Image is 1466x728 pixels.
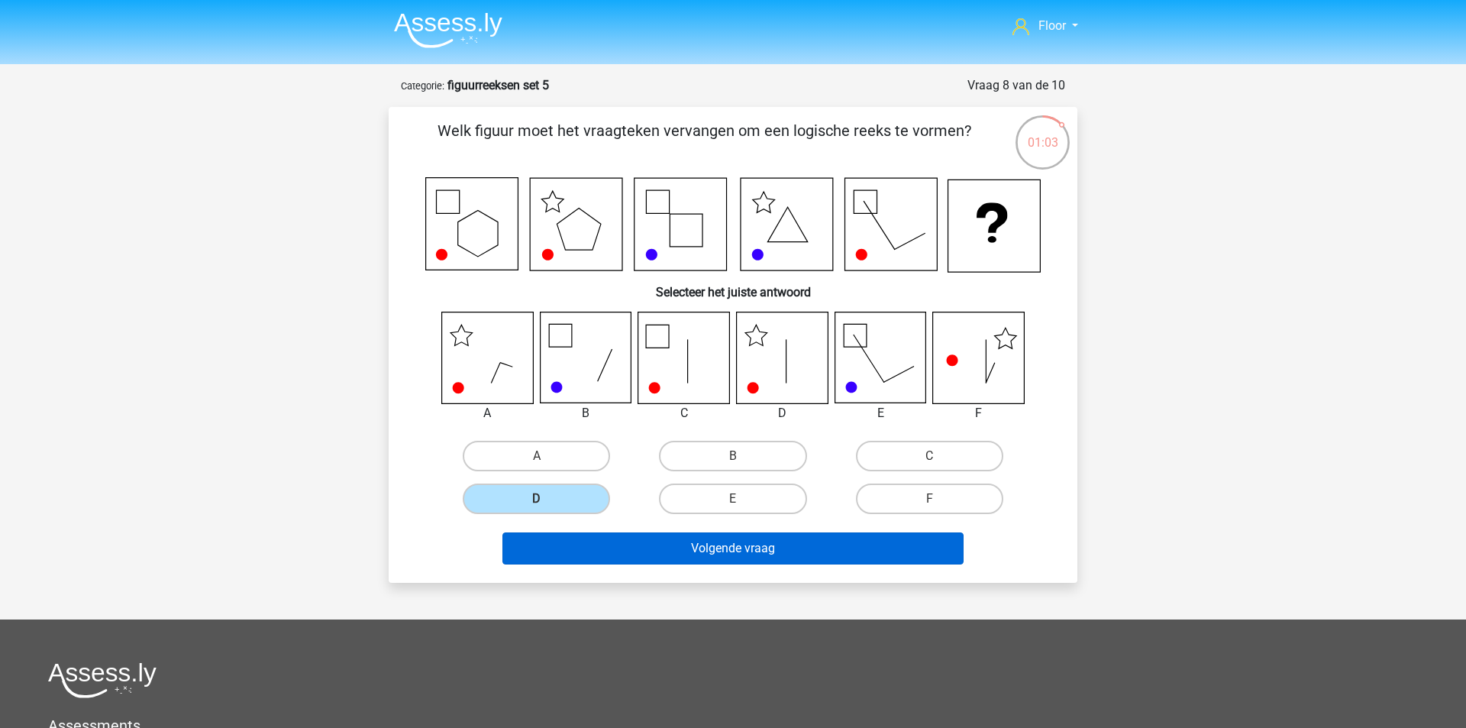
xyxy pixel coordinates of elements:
span: Floor [1038,18,1066,33]
img: Assessly logo [48,662,157,698]
div: F [921,404,1036,422]
button: Volgende vraag [502,532,964,565]
div: D [725,404,840,422]
a: Floor [1006,17,1084,35]
div: 01:03 [1014,114,1071,152]
strong: figuurreeksen set 5 [447,78,549,92]
label: A [463,441,610,471]
label: E [659,484,806,514]
label: B [659,441,806,471]
label: C [856,441,1003,471]
img: Assessly [394,12,502,48]
div: Vraag 8 van de 10 [967,76,1065,95]
div: C [626,404,741,422]
label: D [463,484,610,514]
div: A [430,404,545,422]
small: Categorie: [401,80,444,92]
div: E [823,404,938,422]
h6: Selecteer het juiste antwoord [413,273,1053,299]
label: F [856,484,1003,514]
div: B [528,404,644,422]
p: Welk figuur moet het vraagteken vervangen om een logische reeks te vormen? [413,119,996,165]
